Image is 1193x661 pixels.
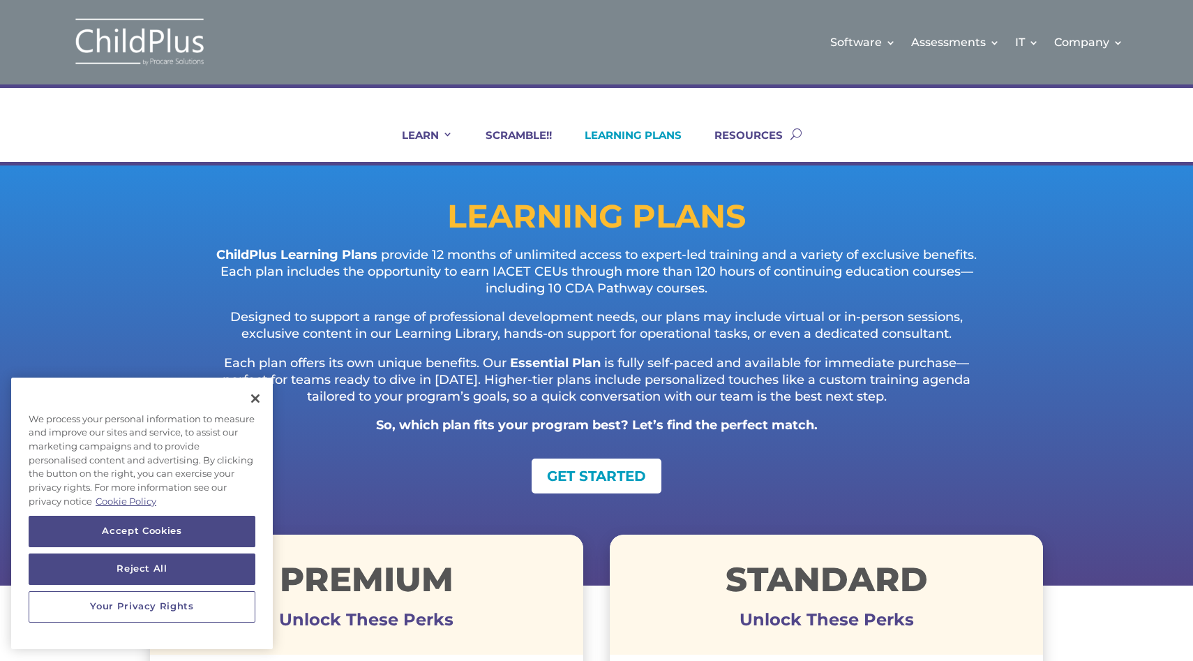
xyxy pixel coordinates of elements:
[384,128,453,162] a: LEARN
[96,496,156,507] a: More information about your privacy, opens in a new tab
[29,554,255,584] button: Reject All
[150,563,583,603] h1: Premium
[1054,14,1123,70] a: Company
[29,516,255,547] button: Accept Cookies
[216,247,377,262] strong: ChildPlus Learning Plans
[510,355,601,371] strong: Essential Plan
[206,247,987,309] p: provide 12 months of unlimited access to expert-led training and a variety of exclusive benefits....
[697,128,783,162] a: RESOURCES
[1015,14,1039,70] a: IT
[240,383,271,414] button: Close
[206,355,987,417] p: Each plan offers its own unique benefits. Our is fully self-paced and available for immediate pur...
[29,591,255,622] button: Your Privacy Rights
[830,14,896,70] a: Software
[610,563,1043,603] h1: STANDARD
[11,378,273,650] div: Privacy
[150,620,583,627] h3: Unlock These Perks
[532,459,661,493] a: GET STARTED
[911,14,1000,70] a: Assessments
[610,620,1043,627] h3: Unlock These Perks
[206,309,987,355] p: Designed to support a range of professional development needs, our plans may include virtual or i...
[11,406,273,516] div: We process your personal information to measure and improve our sites and service, to assist our ...
[567,128,682,162] a: LEARNING PLANS
[11,378,273,650] div: Cookie banner
[376,417,818,433] strong: So, which plan fits your program best? Let’s find the perfect match.
[150,200,1043,239] h1: LEARNING PLANS
[468,128,552,162] a: SCRAMBLE!!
